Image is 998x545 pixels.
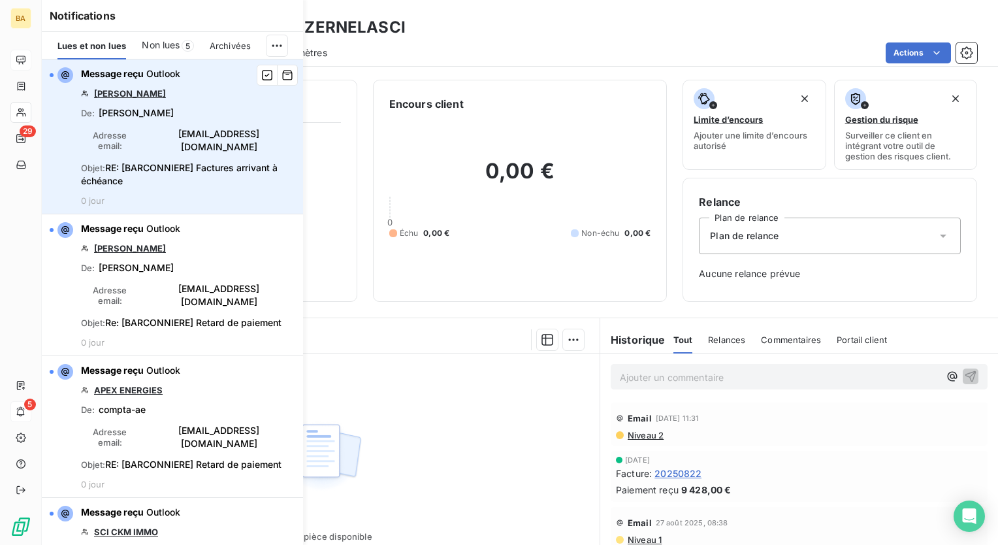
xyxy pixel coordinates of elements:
[42,59,303,214] button: Message reçu Outlook[PERSON_NAME]De:[PERSON_NAME]Adresse email:[EMAIL_ADDRESS][DOMAIN_NAME]Objet:...
[400,227,419,239] span: Échu
[616,483,679,497] span: Paiement reçu
[673,335,693,345] span: Tout
[626,535,662,545] span: Niveau 1
[24,399,36,410] span: 5
[845,130,966,161] span: Surveiller ce client en intégrant votre outil de gestion des risques client.
[81,318,105,328] span: Objet :
[81,130,139,151] span: Adresse email :
[10,516,31,537] img: Logo LeanPay
[142,39,180,52] span: Non lues
[656,414,700,422] span: [DATE] 11:31
[694,114,763,125] span: Limite d’encours
[94,385,163,395] a: APEX ENERGIES
[654,467,701,480] span: 20250822
[42,214,303,356] button: Message reçu Outlook[PERSON_NAME]De:[PERSON_NAME]Adresse email:[EMAIL_ADDRESS][DOMAIN_NAME]Objet:...
[146,365,180,376] span: Outlook
[42,356,303,498] button: Message reçu OutlookAPEX ENERGIESDe:compta-aeAdresse email:[EMAIL_ADDRESS][DOMAIN_NAME]Objet:RE: ...
[182,40,194,52] span: 5
[94,243,166,254] a: [PERSON_NAME]
[81,427,139,448] span: Adresse email :
[628,413,652,423] span: Email
[628,518,652,528] span: Email
[81,195,105,206] span: 0 jour
[616,467,652,480] span: Facture :
[761,335,821,345] span: Commentaires
[94,88,166,99] a: [PERSON_NAME]
[624,227,651,239] span: 0,00 €
[81,506,144,518] span: Message reçu
[656,519,728,527] span: 27 août 2025, 08:38
[423,227,449,239] span: 0,00 €
[581,227,619,239] span: Non-échu
[81,223,144,234] span: Message reçu
[146,506,180,518] span: Outlook
[600,332,666,348] h6: Historique
[279,417,362,498] img: Empty state
[81,285,139,306] span: Adresse email :
[20,125,36,137] span: 29
[99,261,174,274] span: [PERSON_NAME]
[699,267,961,280] span: Aucune relance prévue
[81,163,105,173] span: Objet :
[886,42,951,63] button: Actions
[389,96,464,112] h6: Encours client
[10,8,31,29] div: BA
[81,108,95,118] span: De :
[269,531,372,542] span: Aucune pièce disponible
[81,337,105,348] span: 0 jour
[99,107,174,120] span: [PERSON_NAME]
[954,501,985,532] div: Open Intercom Messenger
[81,365,144,376] span: Message reçu
[105,317,282,328] span: Re: [BARCONNIERE] Retard de paiement
[81,405,95,415] span: De :
[387,217,393,227] span: 0
[683,80,826,170] button: Limite d’encoursAjouter une limite d’encours autorisé
[626,430,664,440] span: Niveau 2
[699,194,961,210] h6: Relance
[146,223,180,234] span: Outlook
[146,68,180,79] span: Outlook
[105,459,282,470] span: RE: [BARCONNIERE] Retard de paiement
[57,41,126,51] span: Lues et non lues
[710,229,779,242] span: Plan de relance
[837,335,887,345] span: Portail client
[625,456,650,464] span: [DATE]
[81,479,105,489] span: 0 jour
[389,158,651,197] h2: 0,00 €
[50,8,295,24] h6: Notifications
[681,483,732,497] span: 9 428,00 €
[143,282,295,308] span: [EMAIL_ADDRESS][DOMAIN_NAME]
[81,459,105,470] span: Objet :
[99,403,146,416] span: compta-ae
[694,130,814,151] span: Ajouter une limite d’encours autorisé
[834,80,977,170] button: Gestion du risqueSurveiller ce client en intégrant votre outil de gestion des risques client.
[143,127,295,154] span: [EMAIL_ADDRESS][DOMAIN_NAME]
[143,424,295,450] span: [EMAIL_ADDRESS][DOMAIN_NAME]
[708,335,745,345] span: Relances
[81,162,278,186] span: RE: [BARCONNIERE] Factures arrivant à échéance
[94,527,158,537] a: SCI CKM IMMO
[81,68,144,79] span: Message reçu
[845,114,918,125] span: Gestion du risque
[81,263,95,273] span: De :
[210,41,251,51] span: Archivées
